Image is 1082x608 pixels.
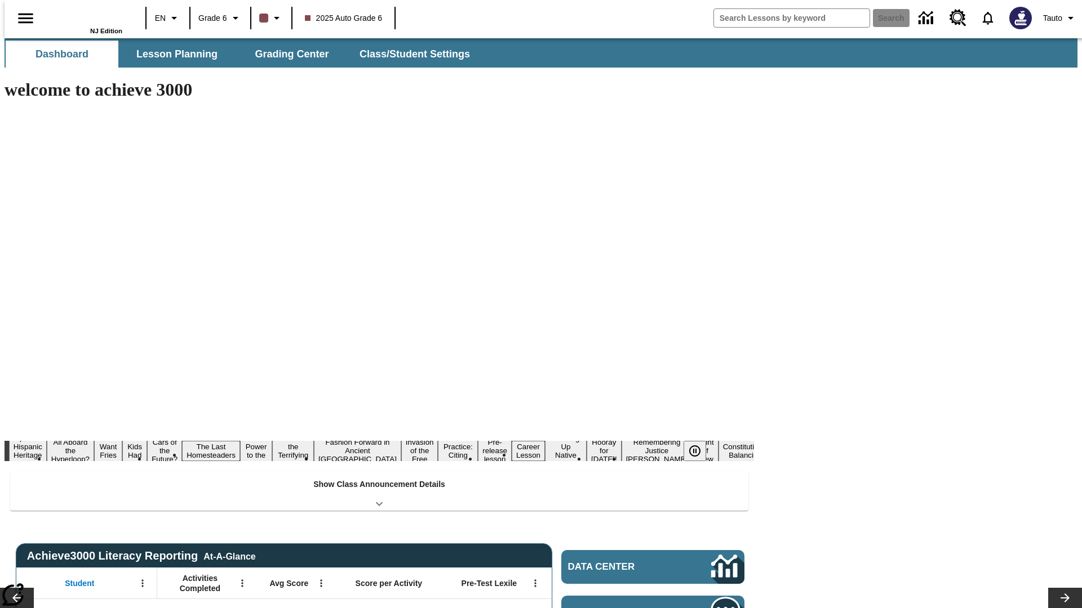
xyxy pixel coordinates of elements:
button: Slide 3 Do You Want Fries With That? [94,424,122,478]
div: SubNavbar [5,41,480,68]
input: search field [714,9,870,27]
span: Pre-Test Lexile [462,578,517,588]
span: Student [65,578,94,588]
button: Slide 7 Solar Power to the People [240,432,273,470]
button: Open Menu [313,575,330,592]
span: 2025 Auto Grade 6 [305,12,383,24]
button: Slide 2 All Aboard the Hyperloop? [47,436,94,465]
button: Slide 18 The Constitution's Balancing Act [719,432,773,470]
button: Profile/Settings [1039,8,1082,28]
span: Avg Score [269,578,308,588]
h1: welcome to achieve 3000 [5,79,754,100]
button: Open Menu [234,575,251,592]
button: Open side menu [9,2,42,35]
button: Grading Center [236,41,348,68]
button: Slide 12 Pre-release lesson [478,436,512,465]
button: Dashboard [6,41,118,68]
img: Avatar [1009,7,1032,29]
button: Lesson Planning [121,41,233,68]
button: Slide 8 Attack of the Terrifying Tomatoes [272,432,314,470]
button: Class/Student Settings [351,41,479,68]
button: Slide 14 Cooking Up Native Traditions [545,432,587,470]
button: Slide 13 Career Lesson [512,441,545,461]
button: Slide 16 Remembering Justice O'Connor [622,436,693,465]
span: Dashboard [36,48,88,61]
button: Language: EN, Select a language [150,8,186,28]
a: Home [49,5,122,28]
span: Achieve3000 Literacy Reporting [27,549,256,562]
button: Open Menu [134,575,151,592]
div: Show Class Announcement Details [10,472,748,511]
span: Grading Center [255,48,329,61]
div: Pause [684,441,717,461]
button: Slide 1 ¡Viva Hispanic Heritage Month! [9,432,47,470]
span: Data Center [568,561,673,573]
div: Home [49,4,122,34]
div: SubNavbar [5,38,1077,68]
button: Slide 15 Hooray for Constitution Day! [587,436,622,465]
a: Notifications [973,3,1003,33]
a: Data Center [561,550,744,584]
span: Tauto [1043,12,1062,24]
button: Select a new avatar [1003,3,1039,33]
button: Slide 5 Cars of the Future? [147,436,182,465]
button: Pause [684,441,706,461]
a: Resource Center, Will open in new tab [943,3,973,33]
span: Score per Activity [356,578,423,588]
span: NJ Edition [90,28,122,34]
button: Grade: Grade 6, Select a grade [194,8,247,28]
button: Open Menu [527,575,544,592]
button: Slide 4 Dirty Jobs Kids Had To Do [122,424,147,478]
span: Activities Completed [163,573,237,593]
button: Slide 9 Fashion Forward in Ancient Rome [314,436,401,465]
span: Class/Student Settings [360,48,470,61]
button: Slide 6 The Last Homesteaders [182,441,240,461]
button: Slide 10 The Invasion of the Free CD [401,428,438,473]
p: Show Class Announcement Details [313,479,445,490]
button: Lesson carousel, Next [1048,588,1082,608]
button: Class color is dark brown. Change class color [255,8,288,28]
span: EN [155,12,166,24]
button: Slide 11 Mixed Practice: Citing Evidence [438,432,478,470]
a: Data Center [912,3,943,34]
span: Lesson Planning [136,48,218,61]
span: Grade 6 [198,12,227,24]
div: At-A-Glance [203,549,255,562]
